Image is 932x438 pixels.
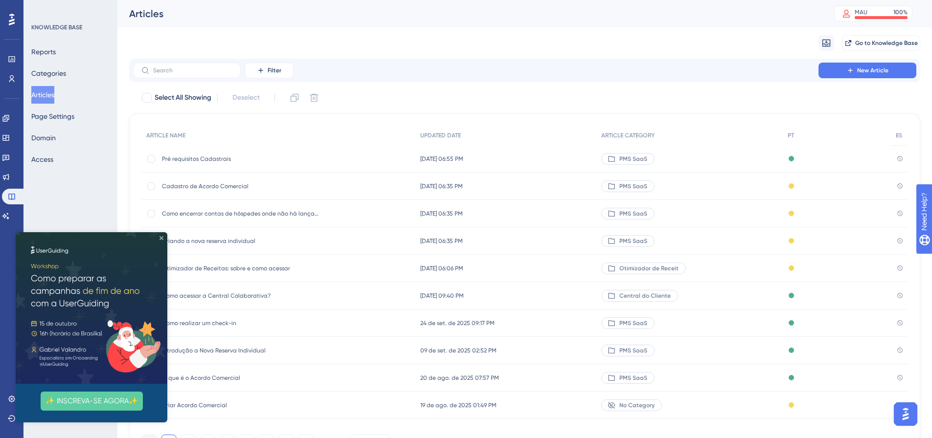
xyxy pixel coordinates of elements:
span: [DATE] 06:06 PM [420,264,463,272]
span: PMS SaaS [619,237,647,245]
span: Criando a nova reserva individual [162,237,318,245]
span: Otimizador de Receitas: sobre e como acessar [162,264,318,272]
span: [DATE] 06:35 PM [420,237,463,245]
span: Cadastro de Acordo Comercial [162,182,318,190]
span: Otimizador de Receit [619,264,679,272]
span: Go to Knowledge Base [855,39,918,47]
input: Search [153,67,232,74]
button: Articles [31,86,54,104]
div: MAU [855,8,867,16]
span: Como acessar a Central Colaborativa? [162,292,318,300]
button: Domain [31,129,56,147]
span: ARTICLE CATEGORY [601,131,655,139]
span: Deselect [232,92,260,104]
span: [DATE] 06:35 PM [420,210,463,218]
button: ✨ INSCREVA-SE AGORA✨ [25,159,127,178]
button: New Article [818,63,916,78]
button: Deselect [224,89,269,107]
span: Como realizar um check-in [162,319,318,327]
span: PMS SaaS [619,374,647,382]
span: Select All Showing [155,92,211,104]
span: PMS SaaS [619,182,647,190]
button: Go to Knowledge Base [842,35,920,51]
span: O que é o Acordo Comercial [162,374,318,382]
div: 100 % [893,8,908,16]
span: Filter [268,66,281,74]
button: Access [31,151,53,168]
span: 24 de set. de 2025 09:17 PM [420,319,495,327]
span: [DATE] 06:35 PM [420,182,463,190]
span: Como encerrar contas de hóspedes onde não há lançamentos? [162,210,318,218]
span: No Category [619,401,655,409]
div: Articles [129,7,810,21]
span: Introdução a Nova Reserva Individual [162,347,318,354]
span: 20 de ago. de 2025 07:57 PM [420,374,499,382]
span: 19 de ago. de 2025 01:49 PM [420,401,497,409]
span: PT [788,131,794,139]
span: Criar Acordo Comercial [162,401,318,409]
span: PMS SaaS [619,210,647,218]
span: Pré requisitos Cadastrais [162,155,318,163]
span: PMS SaaS [619,319,647,327]
span: PMS SaaS [619,155,647,163]
iframe: UserGuiding AI Assistant Launcher [891,399,920,429]
div: Close Preview [144,4,148,8]
span: UPDATED DATE [420,131,461,139]
span: Need Help? [23,2,61,14]
button: Page Settings [31,108,74,125]
span: [DATE] 09:40 PM [420,292,464,300]
button: Categories [31,65,66,82]
span: New Article [857,66,888,74]
span: 09 de set. de 2025 02:52 PM [420,347,497,354]
span: ARTICLE NAME [146,131,185,139]
span: Central do Cliente [619,292,671,300]
span: PMS SaaS [619,347,647,354]
button: Filter [245,63,294,78]
button: Reports [31,43,56,61]
span: ES [896,131,902,139]
div: KNOWLEDGE BASE [31,23,82,31]
span: [DATE] 06:55 PM [420,155,463,163]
